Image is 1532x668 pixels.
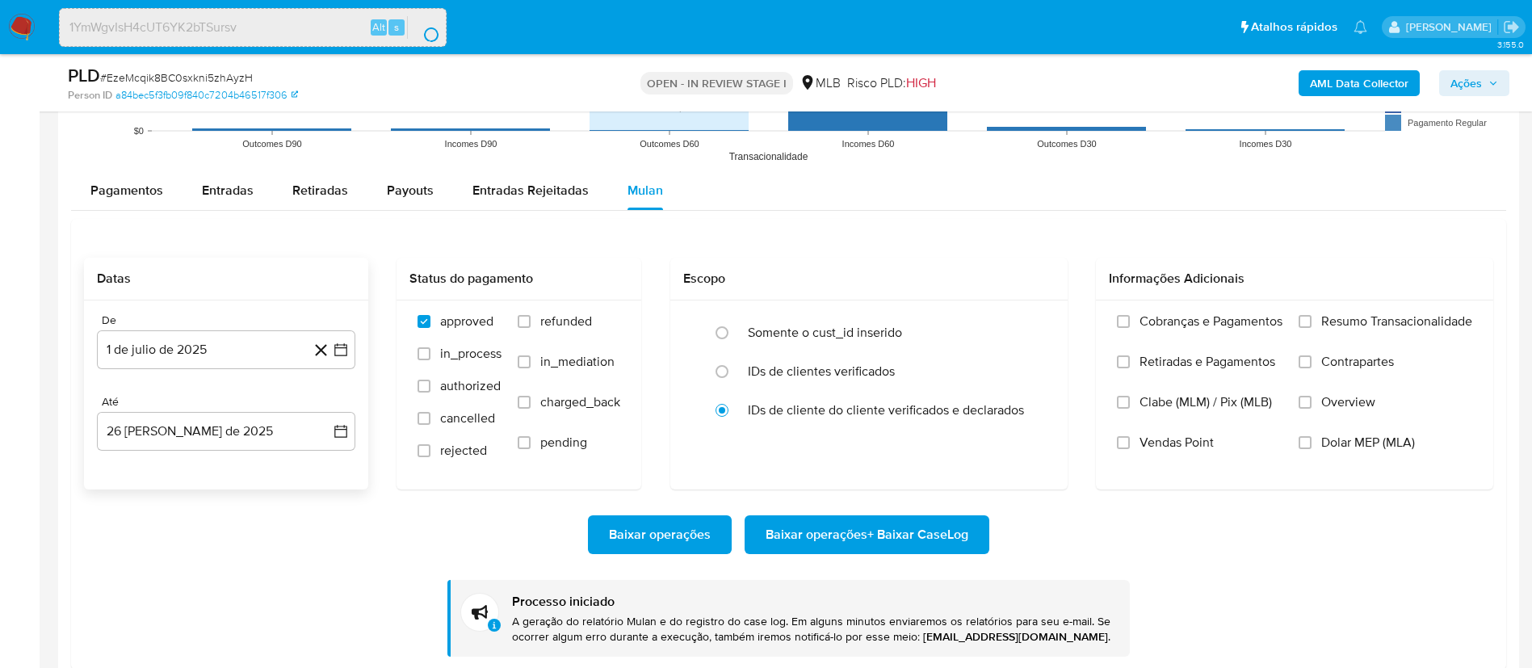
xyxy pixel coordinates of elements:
b: Person ID [68,88,112,103]
button: search-icon [407,16,440,39]
span: Atalhos rápidos [1251,19,1337,36]
span: s [394,19,399,35]
div: MLB [800,74,841,92]
a: a84bec5f3fb09f840c7204b46517f306 [115,88,298,103]
button: AML Data Collector [1299,70,1420,96]
p: OPEN - IN REVIEW STAGE I [640,72,793,95]
b: PLD [68,62,100,88]
span: 3.155.0 [1497,38,1524,51]
button: Ações [1439,70,1509,96]
span: Ações [1450,70,1482,96]
b: AML Data Collector [1310,70,1408,96]
a: Sair [1503,19,1520,36]
span: Alt [372,19,385,35]
span: Risco PLD: [847,74,936,92]
input: Pesquise usuários ou casos... [60,17,446,38]
p: laisa.felismino@mercadolivre.com [1406,19,1497,35]
span: HIGH [906,74,936,92]
a: Notificações [1354,20,1367,34]
span: # EzeMcqik8BC0sxkni5zhAyzH [100,69,253,86]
